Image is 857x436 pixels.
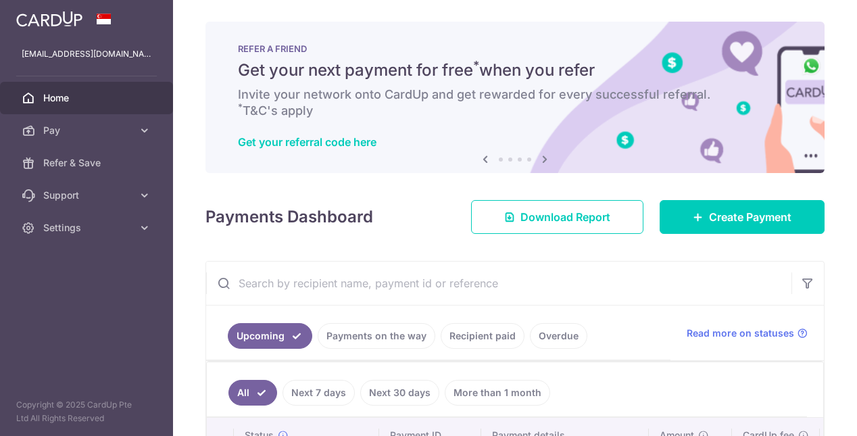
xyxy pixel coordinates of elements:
span: Read more on statuses [687,326,794,340]
h6: Invite your network onto CardUp and get rewarded for every successful referral. T&C's apply [238,87,792,119]
span: Create Payment [709,209,791,225]
a: Payments on the way [318,323,435,349]
input: Search by recipient name, payment id or reference [206,262,791,305]
a: Next 7 days [283,380,355,406]
a: More than 1 month [445,380,550,406]
span: Refer & Save [43,156,132,170]
p: REFER A FRIEND [238,43,792,54]
span: Support [43,189,132,202]
h5: Get your next payment for free when you refer [238,59,792,81]
a: Upcoming [228,323,312,349]
h4: Payments Dashboard [205,205,373,229]
a: Recipient paid [441,323,524,349]
span: Download Report [520,209,610,225]
a: Next 30 days [360,380,439,406]
a: All [228,380,277,406]
span: Settings [43,221,132,235]
a: Get your referral code here [238,135,376,149]
img: RAF banner [205,22,825,173]
a: Create Payment [660,200,825,234]
a: Read more on statuses [687,326,808,340]
span: Home [43,91,132,105]
p: [EMAIL_ADDRESS][DOMAIN_NAME] [22,47,151,61]
a: Overdue [530,323,587,349]
iframe: Opens a widget where you can find more information [770,395,843,429]
span: Pay [43,124,132,137]
img: CardUp [16,11,82,27]
a: Download Report [471,200,643,234]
